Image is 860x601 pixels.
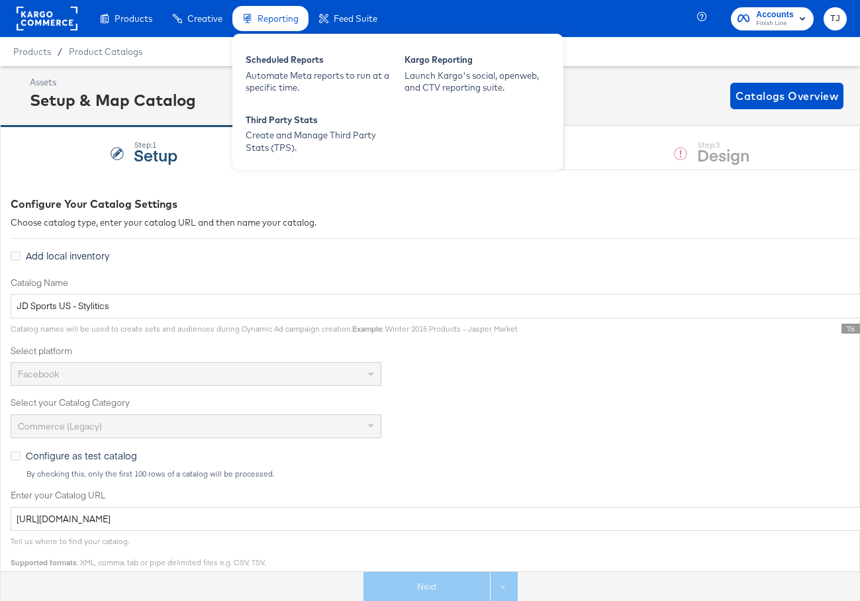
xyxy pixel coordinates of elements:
span: TJ [829,11,841,26]
button: AccountsFinish Line [731,7,814,30]
span: Finish Line [756,19,794,29]
button: TJ [824,7,847,30]
span: Accounts [756,8,794,22]
div: Assets [30,76,196,89]
span: Catalog names will be used to create sets and audiences during Dynamic Ad campaign creation. : Wi... [11,324,518,334]
span: 76 [841,324,860,334]
span: Facebook [18,368,59,380]
a: Product Catalogs [69,46,142,57]
span: Products [13,46,51,57]
button: Catalogs Overview [730,83,843,109]
span: Catalogs Overview [736,87,838,105]
span: Feed Suite [334,13,377,24]
div: Setup & Map Catalog [30,89,196,111]
span: Configure as test catalog [26,449,137,462]
span: / [51,46,69,57]
span: Creative [187,13,222,24]
strong: Setup [134,144,177,165]
span: Reporting [258,13,299,24]
div: Step: 1 [134,140,177,150]
span: Add local inventory [26,249,109,262]
strong: Supported formats [11,557,77,567]
span: Products [115,13,152,24]
span: Commerce (Legacy) [18,420,102,432]
strong: Example [352,324,382,334]
span: Tell us where to find your catalog. : XML, comma, tab or pipe delimited files e.g. CSV, TSV. [11,536,265,567]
